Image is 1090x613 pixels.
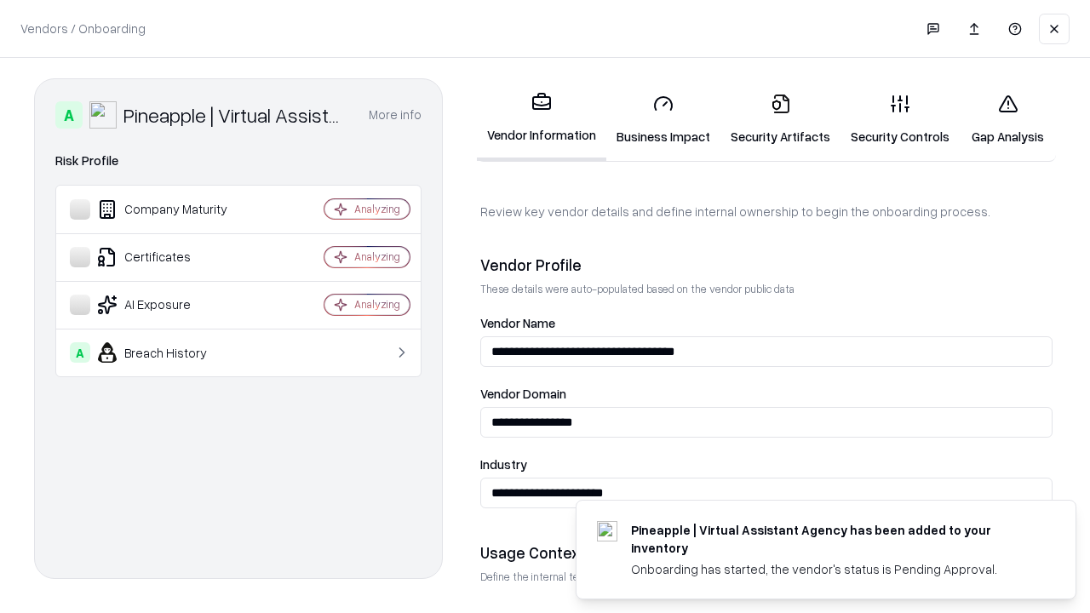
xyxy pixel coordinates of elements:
a: Business Impact [606,80,720,159]
div: Onboarding has started, the vendor's status is Pending Approval. [631,560,1035,578]
div: Certificates [70,247,273,267]
label: Industry [480,458,1053,471]
a: Gap Analysis [960,80,1056,159]
div: Risk Profile [55,151,422,171]
div: A [70,342,90,363]
div: Breach History [70,342,273,363]
div: A [55,101,83,129]
p: Define the internal team and reason for using this vendor. This helps assess business relevance a... [480,570,1053,584]
div: Usage Context [480,542,1053,563]
div: Company Maturity [70,199,273,220]
img: trypineapple.com [597,521,617,541]
label: Vendor Name [480,317,1053,329]
a: Vendor Information [477,78,606,161]
div: Pineapple | Virtual Assistant Agency has been added to your inventory [631,521,1035,557]
p: Vendors / Onboarding [20,20,146,37]
button: More info [369,100,422,130]
img: Pineapple | Virtual Assistant Agency [89,101,117,129]
a: Security Controls [840,80,960,159]
div: Analyzing [354,297,400,312]
a: Security Artifacts [720,80,840,159]
p: These details were auto-populated based on the vendor public data [480,282,1053,296]
p: Review key vendor details and define internal ownership to begin the onboarding process. [480,203,1053,221]
div: AI Exposure [70,295,273,315]
div: Analyzing [354,249,400,264]
div: Pineapple | Virtual Assistant Agency [123,101,348,129]
label: Vendor Domain [480,387,1053,400]
div: Analyzing [354,202,400,216]
div: Vendor Profile [480,255,1053,275]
